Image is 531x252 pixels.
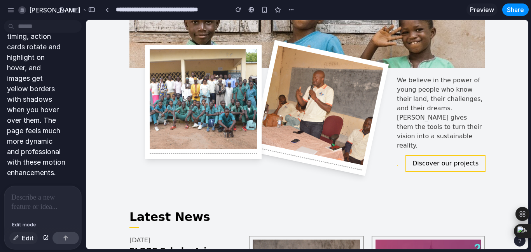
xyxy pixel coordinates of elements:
button: [PERSON_NAME] [15,4,93,16]
button: Discover our projects [320,135,400,152]
button: Share [502,3,529,16]
span: Discover our projects [327,140,393,147]
a: Preview [466,3,498,16]
p: We believe in the power of young people who know their land, their challenges, and their dreams. ... [311,56,399,130]
div: Edit mode [9,220,39,230]
span: Edit [22,233,34,243]
button: Edit [9,232,38,244]
span: Preview [470,5,494,14]
span: [PERSON_NAME] [29,5,80,15]
h3: Latest News [44,190,399,204]
span: Share [507,5,524,14]
p: [DATE] [44,216,158,225]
